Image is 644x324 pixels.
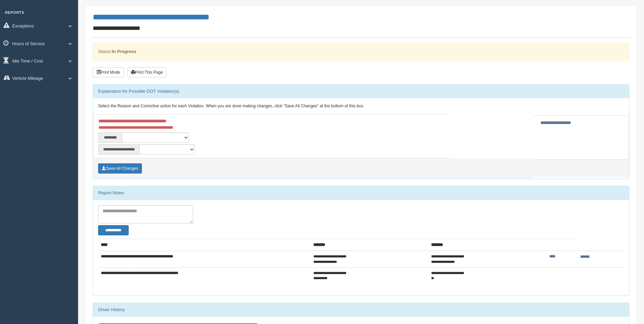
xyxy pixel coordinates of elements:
button: Save [98,163,142,174]
div: Driver History [93,303,629,317]
div: Explanation for Possible DOT Violation(s) [93,85,629,98]
div: Status: [93,43,629,60]
strong: In Progress [112,49,136,54]
button: Print Mode [93,67,124,77]
div: Report Notes [93,186,629,200]
div: Select the Reason and Corrective action for each Violation. When you are done making changes, cli... [93,98,629,114]
button: Change Filter Options [98,225,129,235]
button: Print This Page [127,67,167,77]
